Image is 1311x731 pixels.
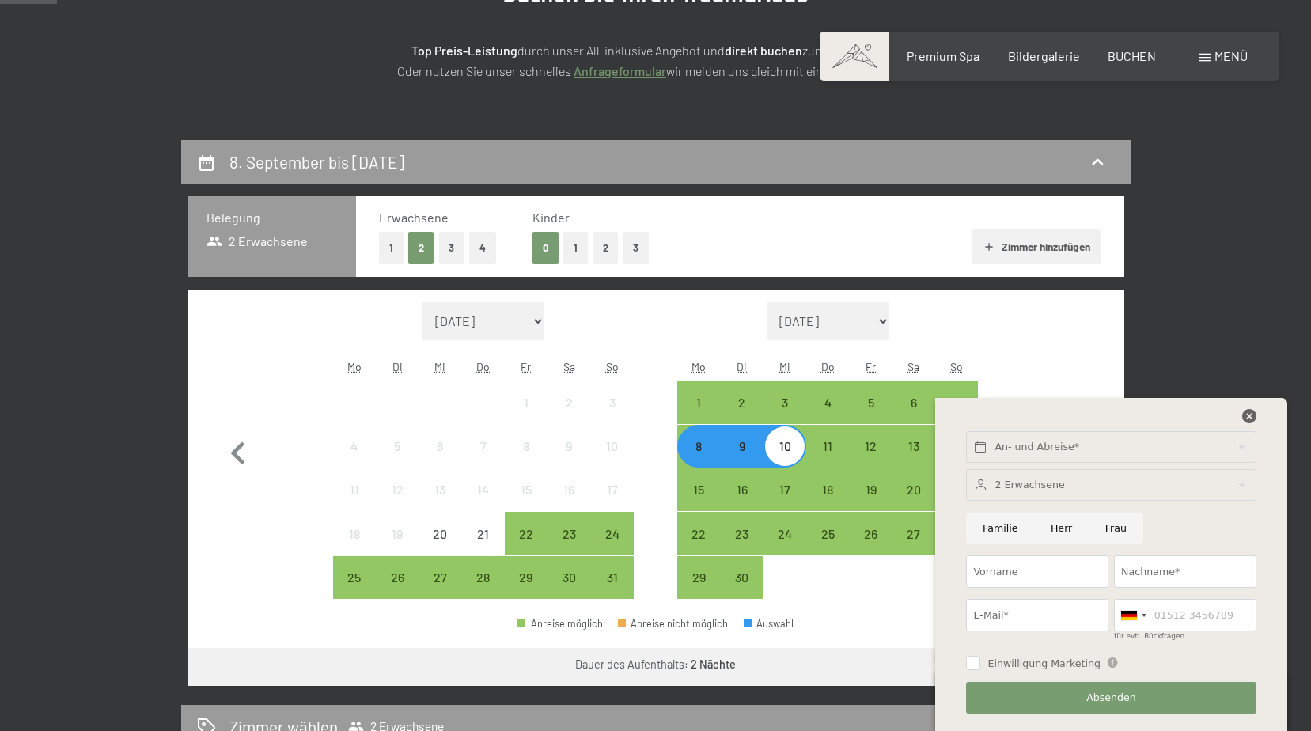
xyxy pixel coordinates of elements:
div: Thu Aug 21 2025 [462,512,505,555]
div: Anreise möglich [677,556,720,599]
div: Sun Sep 07 2025 [935,381,978,424]
div: Anreise möglich [892,512,935,555]
abbr: Dienstag [737,360,747,373]
div: 23 [722,528,762,567]
div: Wed Sep 17 2025 [763,468,806,511]
div: Sat Sep 06 2025 [892,381,935,424]
div: Anreise möglich [721,468,763,511]
div: 2 [549,396,589,436]
div: Anreise möglich [935,381,978,424]
div: Anreise möglich [849,425,892,468]
div: 17 [765,483,805,523]
div: Anreise nicht möglich [548,425,590,468]
button: 0 [532,232,559,264]
div: Sat Aug 16 2025 [548,468,590,511]
span: Menü [1214,48,1248,63]
button: 1 [379,232,404,264]
div: Anreise nicht möglich [462,468,505,511]
div: Anreise möglich [548,512,590,555]
div: Wed Sep 10 2025 [763,425,806,468]
div: 15 [506,483,546,523]
div: 12 [851,440,890,479]
div: 13 [894,440,934,479]
div: Sat Aug 30 2025 [548,556,590,599]
div: Wed Aug 27 2025 [419,556,461,599]
div: Anreise möglich [677,512,720,555]
button: Zimmer hinzufügen [972,229,1101,264]
div: Anreise nicht möglich [462,512,505,555]
div: Anreise möglich [462,556,505,599]
div: 11 [808,440,847,479]
div: Sat Aug 23 2025 [548,512,590,555]
div: Anreise möglich [763,381,806,424]
div: 25 [335,571,374,611]
div: Thu Sep 11 2025 [806,425,849,468]
div: Sun Aug 31 2025 [590,556,633,599]
abbr: Samstag [907,360,919,373]
button: 2 [593,232,619,264]
abbr: Montag [691,360,706,373]
div: Dauer des Aufenthalts: [575,657,736,672]
div: Anreise möglich [677,381,720,424]
div: Fri Sep 19 2025 [849,468,892,511]
div: 29 [506,571,546,611]
a: Anfrageformular [574,63,666,78]
div: Mon Sep 08 2025 [677,425,720,468]
div: Tue Aug 05 2025 [376,425,419,468]
button: 3 [623,232,650,264]
div: 18 [808,483,847,523]
div: 13 [420,483,460,523]
div: Fri Aug 01 2025 [505,381,548,424]
button: 2 [408,232,434,264]
div: 6 [894,396,934,436]
div: 22 [506,528,546,567]
div: Anreise nicht möglich [462,425,505,468]
span: BUCHEN [1108,48,1156,63]
div: Fri Sep 12 2025 [849,425,892,468]
div: 9 [549,440,589,479]
div: 14 [464,483,503,523]
div: 26 [377,571,417,611]
div: Anreise möglich [548,556,590,599]
div: Sun Aug 10 2025 [590,425,633,468]
div: Anreise möglich [721,425,763,468]
div: Anreise möglich [333,556,376,599]
div: Mon Aug 18 2025 [333,512,376,555]
div: 21 [464,528,503,567]
div: 15 [679,483,718,523]
label: für evtl. Rückfragen [1114,632,1184,640]
div: 25 [808,528,847,567]
div: Mon Sep 29 2025 [677,556,720,599]
div: Sat Sep 20 2025 [892,468,935,511]
div: Tue Sep 16 2025 [721,468,763,511]
div: Mon Sep 01 2025 [677,381,720,424]
div: Anreise möglich [806,425,849,468]
div: 8 [506,440,546,479]
div: Anreise nicht möglich [376,512,419,555]
div: Anreise möglich [849,381,892,424]
strong: Top Preis-Leistung [411,43,517,58]
div: 7 [464,440,503,479]
div: Mon Aug 11 2025 [333,468,376,511]
div: 4 [808,396,847,436]
div: 20 [420,528,460,567]
div: Anreise nicht möglich [419,468,461,511]
div: Wed Aug 06 2025 [419,425,461,468]
div: Anreise nicht möglich [333,468,376,511]
div: Sat Sep 27 2025 [892,512,935,555]
abbr: Sonntag [950,360,963,373]
b: 2 Nächte [691,657,736,671]
div: 5 [851,396,890,436]
div: Anreise möglich [721,381,763,424]
div: Anreise möglich [590,556,633,599]
div: Thu Sep 04 2025 [806,381,849,424]
div: Fri Aug 15 2025 [505,468,548,511]
button: 4 [469,232,496,264]
button: 3 [439,232,465,264]
div: Fri Sep 26 2025 [849,512,892,555]
abbr: Dienstag [392,360,403,373]
div: Wed Aug 20 2025 [419,512,461,555]
span: Absenden [1086,691,1136,705]
div: Germany (Deutschland): +49 [1115,600,1151,631]
div: Thu Aug 07 2025 [462,425,505,468]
